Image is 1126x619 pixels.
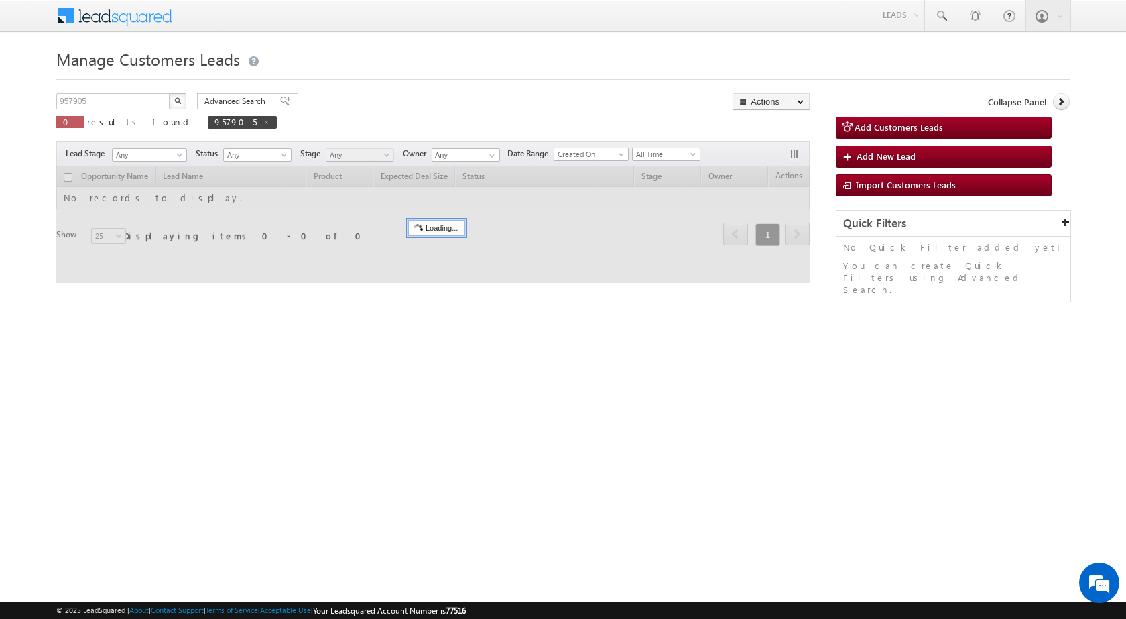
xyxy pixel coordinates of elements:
[151,606,204,614] a: Contact Support
[403,148,432,160] span: Owner
[507,148,554,160] span: Date Range
[988,96,1046,108] span: Collapse Panel
[204,95,269,107] span: Advanced Search
[112,148,187,162] a: Any
[836,211,1070,237] div: Quick Filters
[223,148,292,162] a: Any
[313,606,466,616] span: Your Leadsquared Account Number is
[633,148,696,160] span: All Time
[482,149,499,162] a: Show All Items
[326,149,390,161] span: Any
[857,150,916,162] span: Add New Lead
[554,148,624,160] span: Created On
[87,116,194,127] span: results found
[224,149,288,161] span: Any
[196,148,223,160] span: Status
[63,116,77,127] span: 0
[214,116,257,127] span: 957905
[446,606,466,616] span: 77516
[856,179,956,190] span: Import Customers Leads
[66,148,110,160] span: Lead Stage
[843,241,1064,254] p: No Quick Filter added yet!
[174,97,181,104] img: Search
[408,220,465,236] div: Loading...
[843,260,1064,296] p: You can create Quick Filters using Advanced Search.
[432,148,500,162] input: Type to Search
[632,148,700,161] a: All Time
[733,93,810,110] button: Actions
[129,606,149,614] a: About
[206,606,258,614] a: Terms of Service
[113,149,182,161] span: Any
[56,604,466,617] span: © 2025 LeadSquared | | | | |
[855,121,943,133] span: Add Customers Leads
[300,148,326,160] span: Stage
[56,48,240,70] span: Manage Customers Leads
[260,606,311,614] a: Acceptable Use
[326,148,394,162] a: Any
[554,148,629,161] a: Created On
